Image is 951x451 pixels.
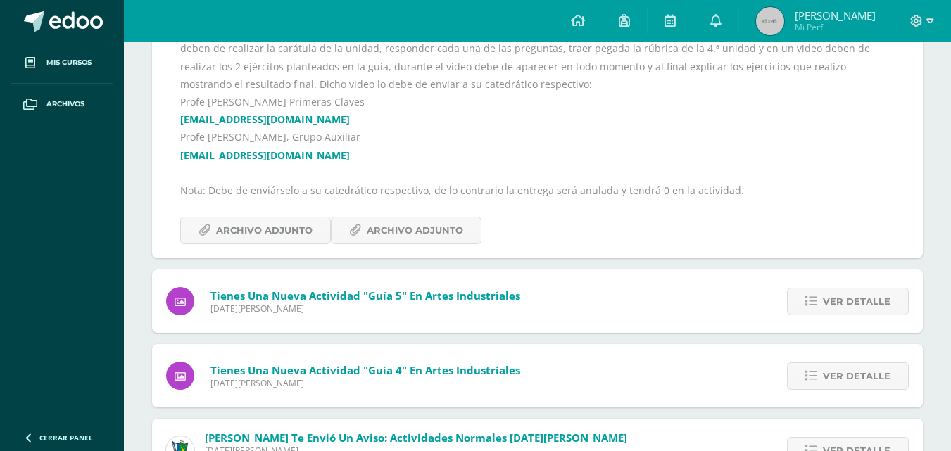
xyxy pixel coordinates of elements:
a: [EMAIL_ADDRESS][DOMAIN_NAME] [180,113,350,126]
span: Mis cursos [46,57,92,68]
span: [PERSON_NAME] [795,8,876,23]
span: [DATE][PERSON_NAME] [210,377,520,389]
a: [EMAIL_ADDRESS][DOMAIN_NAME] [180,148,350,162]
div: Buenos días, estimados estudiantes, es un gusto saludarles por este medio, les adjunto la guía de... [180,22,895,244]
span: Ver detalle [823,363,890,389]
span: [DATE][PERSON_NAME] [210,303,520,315]
span: Archivo Adjunto [367,217,463,243]
a: Archivos [11,84,113,125]
span: Cerrar panel [39,433,93,443]
span: [PERSON_NAME] te envió un aviso: Actividades Normales [DATE][PERSON_NAME] [205,431,627,445]
a: Archivo Adjunto [180,217,331,244]
img: 45x45 [756,7,784,35]
span: Tienes una nueva actividad "Guía 5" En Artes Industriales [210,288,520,303]
span: Ver detalle [823,288,890,315]
a: Mis cursos [11,42,113,84]
span: Tienes una nueva actividad "Guía 4" En Artes Industriales [210,363,520,377]
span: Mi Perfil [795,21,876,33]
span: Archivos [46,99,84,110]
span: Archivo Adjunto [216,217,313,243]
a: Archivo Adjunto [331,217,481,244]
